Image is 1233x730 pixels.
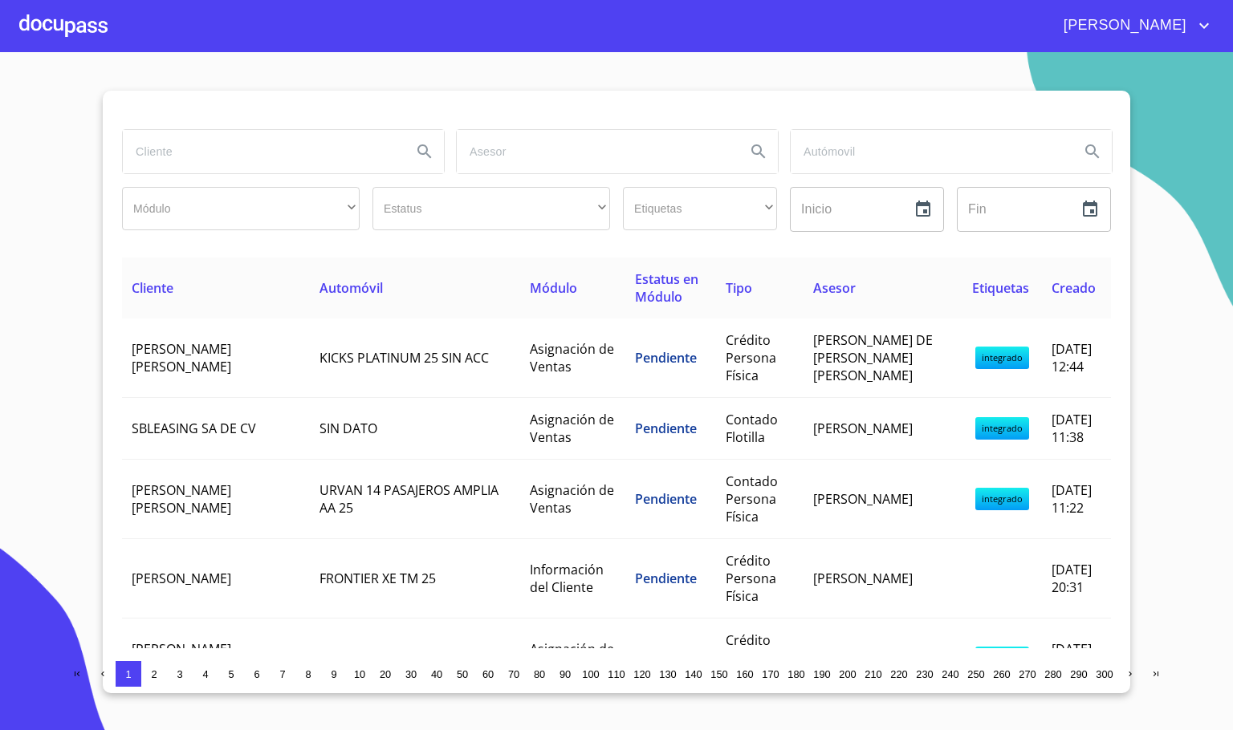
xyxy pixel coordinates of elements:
span: Cliente [132,279,173,297]
button: 250 [963,661,989,687]
span: Pendiente [635,570,697,587]
span: integrado [975,417,1029,440]
button: Search [739,132,778,171]
span: 140 [685,668,702,680]
input: search [123,130,399,173]
span: integrado [975,488,1029,510]
span: 20 [380,668,391,680]
span: 150 [710,668,727,680]
button: 5 [218,661,244,687]
span: Crédito Persona Física [726,331,776,384]
span: 180 [787,668,804,680]
span: SBLEASING SA DE CV [132,420,256,437]
span: [PERSON_NAME] [1052,13,1194,39]
span: [PERSON_NAME] DE [PERSON_NAME] [PERSON_NAME] [813,331,933,384]
span: 300 [1096,668,1113,680]
button: 140 [681,661,706,687]
button: 80 [527,661,552,687]
span: 210 [865,668,881,680]
button: 180 [783,661,809,687]
button: 170 [758,661,783,687]
span: 3 [177,668,182,680]
span: SIN DATO [319,420,377,437]
span: 10 [354,668,365,680]
span: 290 [1070,668,1087,680]
span: integrado [975,347,1029,369]
span: Asesor [813,279,856,297]
button: 60 [475,661,501,687]
span: Información del Cliente [530,561,604,596]
span: 4 [202,668,208,680]
button: 10 [347,661,372,687]
span: Etiquetas [972,279,1029,297]
button: 130 [655,661,681,687]
button: 20 [372,661,398,687]
button: 6 [244,661,270,687]
span: Pendiente [635,420,697,437]
button: 280 [1040,661,1066,687]
button: 40 [424,661,450,687]
button: 30 [398,661,424,687]
button: 190 [809,661,835,687]
span: Crédito Persona Física [726,631,776,684]
button: 210 [861,661,886,687]
span: Pendiente [635,490,697,508]
span: 60 [482,668,494,680]
span: Asignación de Ventas [530,481,614,517]
span: [PERSON_NAME] [PERSON_NAME] [132,640,231,675]
span: Crédito Persona Física [726,552,776,605]
button: 150 [706,661,732,687]
span: 6 [254,668,259,680]
span: 5 [228,668,234,680]
button: account of current user [1052,13,1214,39]
span: 280 [1044,668,1061,680]
button: 1 [116,661,141,687]
span: 230 [916,668,933,680]
span: 270 [1019,668,1036,680]
button: Search [405,132,444,171]
button: 110 [604,661,629,687]
span: 220 [890,668,907,680]
button: 9 [321,661,347,687]
button: 50 [450,661,475,687]
span: 7 [279,668,285,680]
button: 8 [295,661,321,687]
button: 260 [989,661,1015,687]
span: [PERSON_NAME] [813,490,913,508]
span: Tipo [726,279,752,297]
input: search [457,130,733,173]
span: 190 [813,668,830,680]
span: 30 [405,668,417,680]
span: 170 [762,668,779,680]
button: 90 [552,661,578,687]
button: 290 [1066,661,1092,687]
span: Módulo [530,279,577,297]
button: 220 [886,661,912,687]
span: Automóvil [319,279,383,297]
span: [PERSON_NAME] [PERSON_NAME] [132,481,231,517]
span: 240 [942,668,958,680]
div: ​ [623,187,777,230]
button: 70 [501,661,527,687]
span: 80 [534,668,545,680]
button: 3 [167,661,193,687]
span: 100 [582,668,599,680]
span: Estatus en Módulo [635,270,698,306]
button: 7 [270,661,295,687]
span: integrado [975,647,1029,669]
button: 100 [578,661,604,687]
button: 160 [732,661,758,687]
button: Search [1073,132,1112,171]
span: KICKS PLATINUM 25 SIN ACC [319,349,489,367]
button: 230 [912,661,938,687]
span: [PERSON_NAME] [813,570,913,587]
span: Pendiente [635,349,697,367]
input: search [791,130,1067,173]
span: [PERSON_NAME] [PERSON_NAME] [132,340,231,375]
span: 8 [305,668,311,680]
span: [DATE] 11:38 [1052,411,1092,446]
span: [DATE] 20:31 [1052,561,1092,596]
span: 1 [125,668,131,680]
span: 260 [993,668,1010,680]
button: 4 [193,661,218,687]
